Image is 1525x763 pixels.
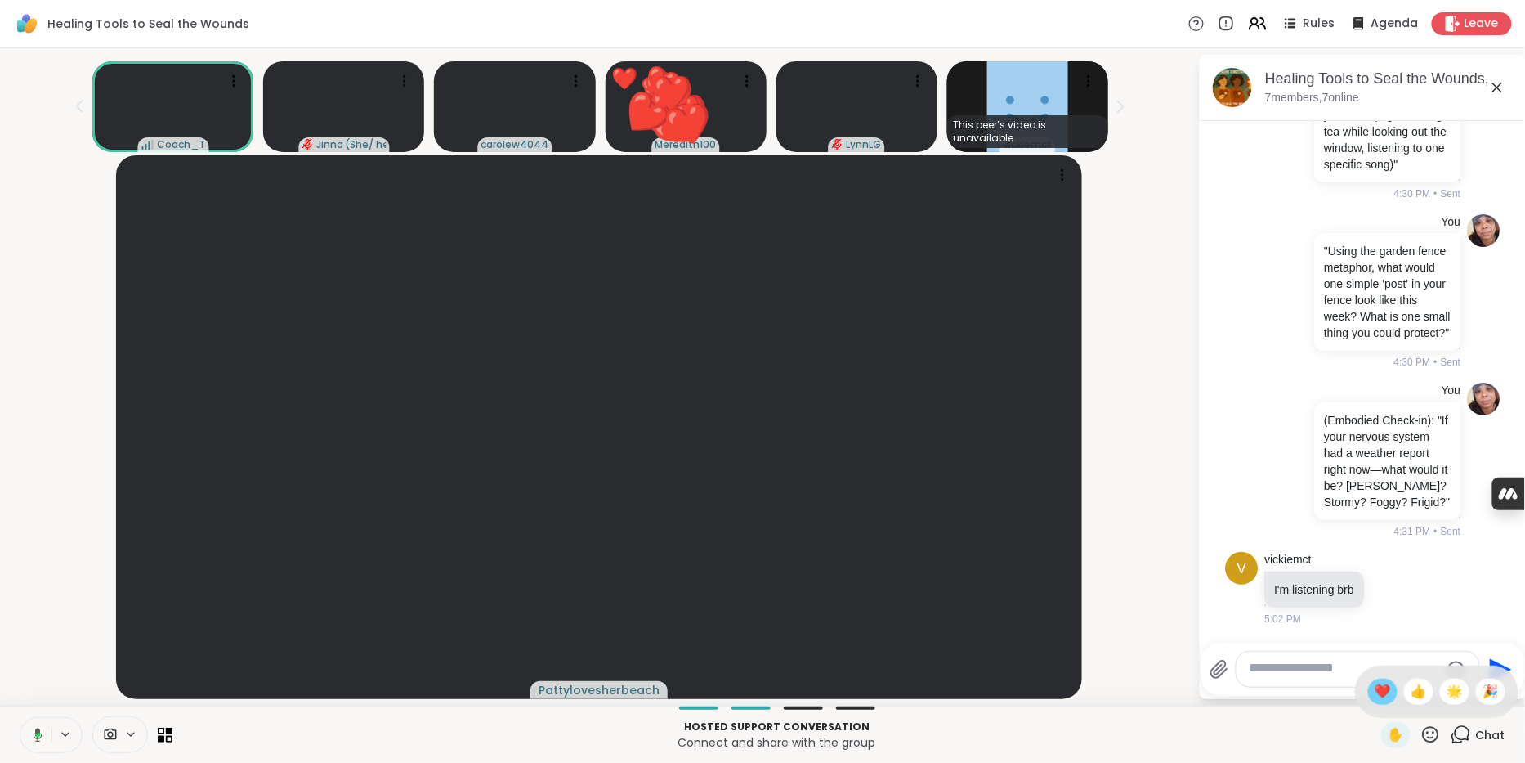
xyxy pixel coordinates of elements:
[1441,186,1461,201] span: Sent
[1447,660,1466,680] button: Emoji picker
[1265,90,1359,106] p: 7 members, 7 online
[182,734,1371,751] p: Connect and share with the group
[1388,725,1404,745] span: ✋
[847,138,882,151] span: LynnLG
[1468,214,1500,247] img: https://sharewell-space-live.sfo3.digitaloceanspaces.com/user-generated/4f846c8f-9036-431e-be73-f...
[1371,16,1419,32] span: Agenda
[1441,355,1461,370] span: Sent
[832,139,843,150] span: audio-muted
[1447,682,1463,702] span: 🌟
[1442,383,1461,399] h4: You
[1213,68,1252,107] img: Healing Tools to Seal the Wounds, Oct 10
[1325,412,1451,510] p: (Embodied Check-in): "If your nervous system had a weather report right now—what would it be? [PE...
[1483,682,1499,702] span: 🎉
[1275,581,1355,598] p: I'm listening brb
[1476,727,1505,743] span: Chat
[1465,16,1499,32] span: Leave
[947,115,1108,148] div: This peer’s video is unavailable
[1468,383,1500,415] img: https://sharewell-space-live.sfo3.digitaloceanspaces.com/user-generated/4f846c8f-9036-431e-be73-f...
[1394,186,1431,201] span: 4:30 PM
[1237,558,1247,580] span: v
[47,16,249,32] span: Healing Tools to Seal the Wounds
[1442,214,1461,231] h4: You
[987,61,1068,152] img: vickiemct
[1304,16,1335,32] span: Rules
[1394,524,1431,539] span: 4:31 PM
[182,720,1371,734] p: Hosted support conversation
[157,138,205,151] span: Coach_T
[1265,69,1514,89] div: Healing Tools to Seal the Wounds, [DATE]
[612,63,638,95] div: ❤️
[1265,552,1313,568] a: vickiemct
[1250,660,1440,679] textarea: Type your message
[302,139,313,150] span: audio-muted
[345,138,386,151] span: ( She/ her/we )
[1411,682,1427,702] span: 👍
[1265,612,1302,626] span: 5:02 PM
[1434,355,1438,370] span: •
[539,682,660,698] span: Pattylovesherbeach
[1441,524,1461,539] span: Sent
[13,10,41,38] img: ShareWell Logomark
[1434,186,1438,201] span: •
[481,138,548,151] span: carolew4044
[1375,682,1391,702] span: ❤️
[1480,651,1517,688] button: Send
[592,62,698,168] button: ❤️
[1394,355,1431,370] span: 4:30 PM
[316,138,343,151] span: Jinna
[1325,243,1451,341] p: "Using the garden fence metaphor, what would one simple 'post' in your fence look like this week?...
[1434,524,1438,539] span: •
[643,79,736,171] button: ❤️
